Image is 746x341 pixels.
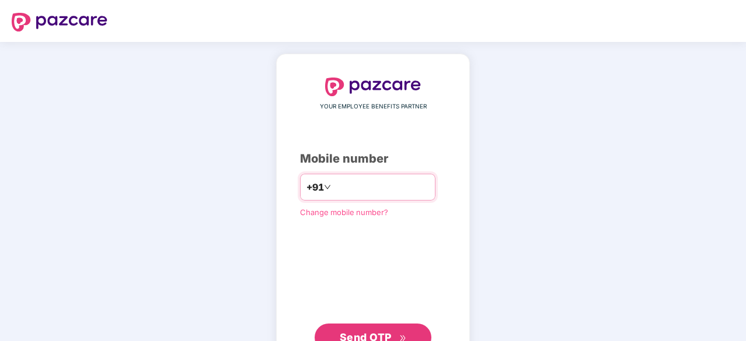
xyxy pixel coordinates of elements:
span: +91 [306,180,324,195]
div: Mobile number [300,150,446,168]
a: Change mobile number? [300,208,388,217]
img: logo [12,13,107,31]
span: down [324,184,331,191]
span: YOUR EMPLOYEE BENEFITS PARTNER [320,102,427,111]
img: logo [325,78,421,96]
